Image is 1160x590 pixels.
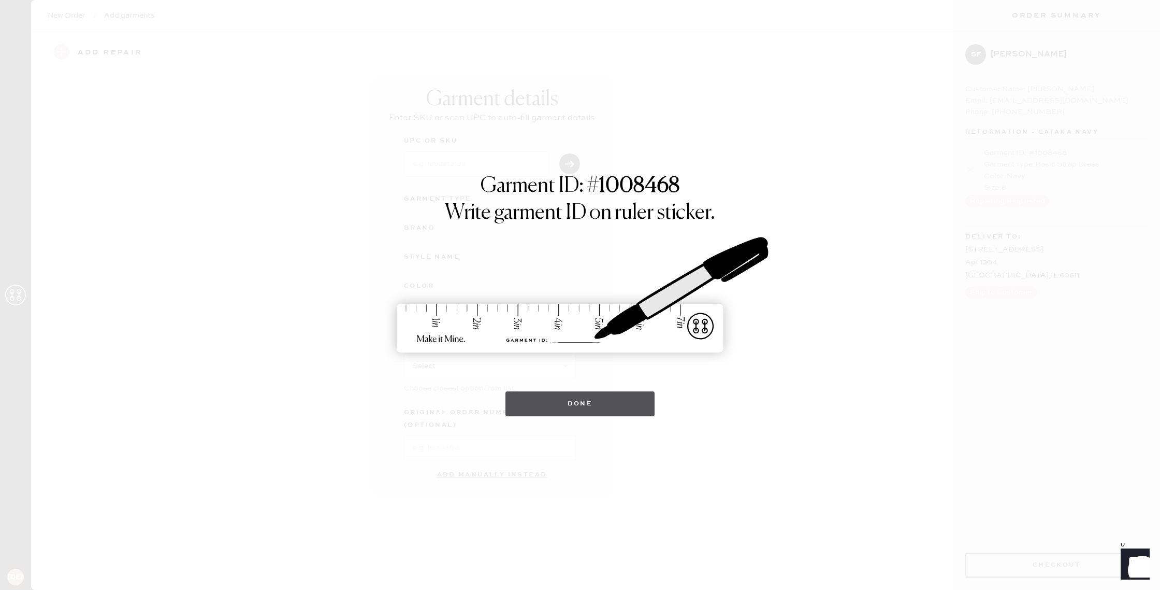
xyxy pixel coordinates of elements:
[505,391,655,416] button: Done
[481,174,679,201] h1: Garment ID: #
[386,210,774,381] img: ruler-sticker-sharpie.svg
[1111,543,1155,588] iframe: Front Chat
[445,201,715,226] h1: Write garment ID on ruler sticker.
[599,176,679,196] strong: 1008468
